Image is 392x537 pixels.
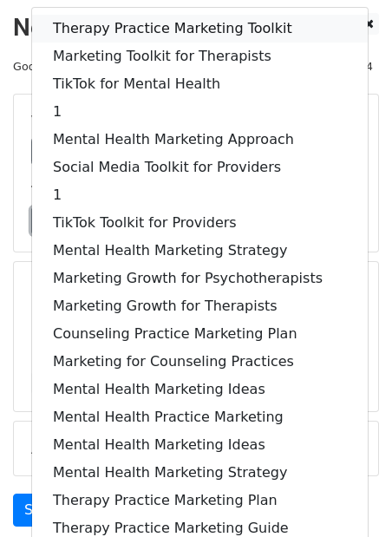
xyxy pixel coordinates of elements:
iframe: Chat Widget [305,454,392,537]
a: 1 [32,181,368,209]
a: Social Media Toolkit for Providers [32,154,368,181]
h2: New Campaign [13,13,379,43]
a: Mental Health Marketing Approach [32,126,368,154]
a: Mental Health Marketing Ideas [32,376,368,403]
a: TikTok for Mental Health [32,70,368,98]
a: Mental Health Marketing Strategy [32,237,368,265]
a: Marketing Growth for Psychotherapists [32,265,368,292]
a: Therapy Practice Marketing Toolkit [32,15,368,43]
a: Mental Health Practice Marketing [32,403,368,431]
a: Counseling Practice Marketing Plan [32,320,368,348]
a: Marketing Growth for Therapists [32,292,368,320]
a: Marketing for Counseling Practices [32,348,368,376]
small: Google Sheet: [13,60,243,73]
a: 1 [32,98,368,126]
a: Send [13,494,70,527]
a: Mental Health Marketing Ideas [32,431,368,459]
a: Therapy Practice Marketing Plan [32,487,368,514]
a: TikTok Toolkit for Providers [32,209,368,237]
a: Marketing Toolkit for Therapists [32,43,368,70]
a: Mental Health Marketing Strategy [32,459,368,487]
